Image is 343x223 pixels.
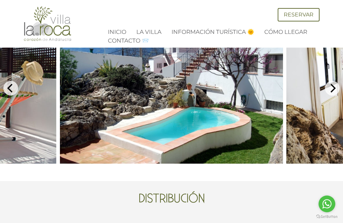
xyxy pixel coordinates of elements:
[136,29,161,35] a: La Villa
[278,8,320,21] a: Reservar
[319,196,335,212] a: Go to whatsapp
[3,81,18,96] button: Previous
[60,13,283,164] img: private swimming pool with the sierra de grazalema in the background
[316,215,338,218] a: Go to GetButton.io website
[264,29,307,35] a: Cómo Llegar
[22,6,73,42] img: Villa La Roca - Situada en un tranquilo pueblo blanco de Montecorto , a 20 minutos de la ciudad m...
[171,29,254,35] a: Información Turística 🌞
[325,81,340,96] button: Next
[108,37,149,44] a: Contacto 📨
[108,29,126,35] a: Inicio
